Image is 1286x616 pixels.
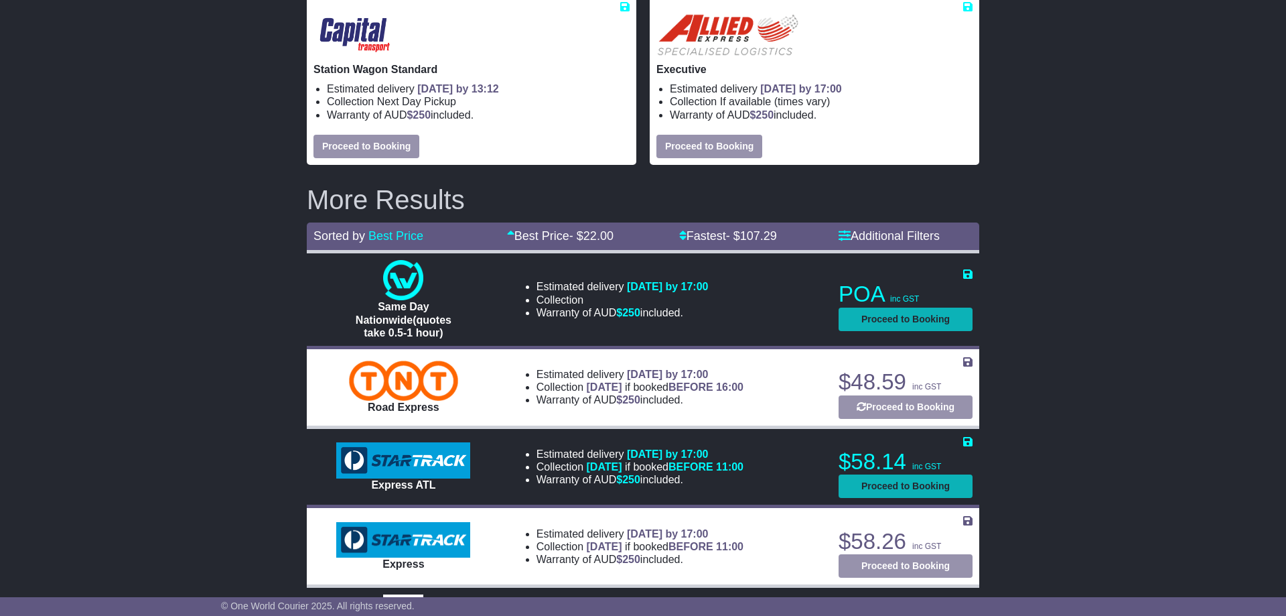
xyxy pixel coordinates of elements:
[912,382,941,391] span: inc GST
[507,229,614,243] a: Best Price- $22.00
[839,554,973,578] button: Proceed to Booking
[616,394,640,406] span: $
[537,381,743,393] li: Collection
[726,229,777,243] span: - $
[537,460,743,473] li: Collection
[587,541,622,552] span: [DATE]
[622,394,640,406] span: 250
[336,442,470,479] img: StarTrack: Express ATL
[839,281,973,308] p: POA
[537,393,743,406] li: Warranty of AUD included.
[616,307,640,318] span: $
[627,448,709,460] span: [DATE] by 17:00
[670,82,973,95] li: Estimated delivery
[537,306,709,319] li: Warranty of AUD included.
[839,475,973,498] button: Proceed to Booking
[760,83,842,95] span: [DATE] by 17:00
[740,229,777,243] span: 107.29
[327,95,630,108] li: Collection
[537,473,743,486] li: Warranty of AUD included.
[537,368,743,381] li: Estimated delivery
[890,294,919,304] span: inc GST
[716,461,743,473] span: 11:00
[616,474,640,485] span: $
[679,229,777,243] a: Fastest- $107.29
[368,402,439,413] span: Road Express
[616,554,640,565] span: $
[670,95,973,108] li: Collection
[622,474,640,485] span: 250
[307,185,979,214] h2: More Results
[327,82,630,95] li: Estimated delivery
[627,369,709,380] span: [DATE] by 17:00
[912,542,941,551] span: inc GST
[756,109,774,121] span: 250
[668,461,713,473] span: BEFORE
[839,308,973,331] button: Proceed to Booking
[587,541,743,552] span: if booked
[313,135,419,158] button: Proceed to Booking
[656,63,973,76] p: Executive
[587,461,743,473] span: if booked
[537,528,743,540] li: Estimated delivery
[537,448,743,460] li: Estimated delivery
[670,109,973,121] li: Warranty of AUD included.
[587,381,622,393] span: [DATE]
[668,541,713,552] span: BEFORE
[668,381,713,393] span: BEFORE
[839,369,973,395] p: $48.59
[912,462,941,471] span: inc GST
[371,479,435,491] span: Express ATL
[537,540,743,553] li: Collection
[537,294,709,306] li: Collection
[368,229,423,243] a: Best Price
[839,395,973,419] button: Proceed to Booking
[377,96,456,107] span: Next Day Pickup
[537,280,709,293] li: Estimated delivery
[839,229,940,243] a: Additional Filters
[313,63,630,76] p: Station Wagon Standard
[656,13,799,56] img: Allied Express Local Courier: Executive
[749,109,774,121] span: $
[839,528,973,555] p: $58.26
[413,109,431,121] span: 250
[569,229,614,243] span: - $
[349,361,458,401] img: TNT Domestic: Road Express
[716,541,743,552] span: 11:00
[622,307,640,318] span: 250
[383,260,423,300] img: One World Courier: Same Day Nationwide(quotes take 0.5-1 hour)
[313,13,397,56] img: CapitalTransport: Station Wagon Standard
[656,135,762,158] button: Proceed to Booking
[583,229,614,243] span: 22.00
[627,281,709,292] span: [DATE] by 17:00
[336,522,470,558] img: StarTrack: Express
[221,601,415,611] span: © One World Courier 2025. All rights reserved.
[382,558,424,570] span: Express
[720,96,831,107] span: If available (times vary)
[417,83,499,95] span: [DATE] by 13:12
[716,381,743,393] span: 16:00
[587,381,743,393] span: if booked
[839,448,973,475] p: $58.14
[407,109,431,121] span: $
[627,528,709,540] span: [DATE] by 17:00
[622,554,640,565] span: 250
[537,553,743,566] li: Warranty of AUD included.
[587,461,622,473] span: [DATE]
[327,109,630,121] li: Warranty of AUD included.
[356,301,451,338] span: Same Day Nationwide(quotes take 0.5-1 hour)
[313,229,365,243] span: Sorted by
